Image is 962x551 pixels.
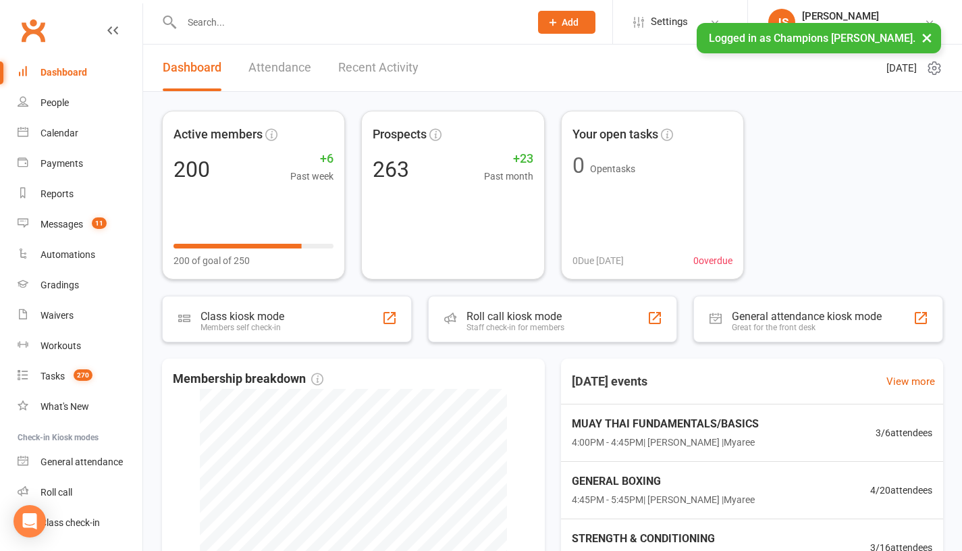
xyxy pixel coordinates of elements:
[18,508,142,538] a: Class kiosk mode
[173,125,263,145] span: Active members
[18,361,142,392] a: Tasks 270
[590,163,635,174] span: Open tasks
[572,435,759,450] span: 4:00PM - 4:45PM | [PERSON_NAME] | Myaree
[41,310,74,321] div: Waivers
[173,253,250,268] span: 200 of goal of 250
[373,159,409,180] div: 263
[876,425,932,440] span: 3 / 6 attendees
[18,447,142,477] a: General attendance kiosk mode
[14,505,46,537] div: Open Intercom Messenger
[41,249,95,260] div: Automations
[41,97,69,108] div: People
[572,530,755,548] span: STRENGTH & CONDITIONING
[74,369,92,381] span: 270
[41,158,83,169] div: Payments
[201,323,284,332] div: Members self check-in
[173,369,323,389] span: Membership breakdown
[18,149,142,179] a: Payments
[41,517,100,528] div: Class check-in
[562,17,579,28] span: Add
[92,217,107,229] span: 11
[41,456,123,467] div: General attendance
[572,415,759,433] span: MUAY THAI FUNDAMENTALS/BASICS
[290,149,333,169] span: +6
[561,369,658,394] h3: [DATE] events
[41,371,65,382] div: Tasks
[466,323,564,332] div: Staff check-in for members
[802,10,924,22] div: [PERSON_NAME]
[178,13,520,32] input: Search...
[41,280,79,290] div: Gradings
[886,373,935,390] a: View more
[290,169,333,184] span: Past week
[18,88,142,118] a: People
[18,331,142,361] a: Workouts
[41,188,74,199] div: Reports
[732,310,882,323] div: General attendance kiosk mode
[915,23,939,52] button: ×
[18,57,142,88] a: Dashboard
[201,310,284,323] div: Class kiosk mode
[693,253,732,268] span: 0 overdue
[41,67,87,78] div: Dashboard
[163,45,221,91] a: Dashboard
[886,60,917,76] span: [DATE]
[538,11,595,34] button: Add
[802,22,924,34] div: Champions [PERSON_NAME]
[18,477,142,508] a: Roll call
[18,270,142,300] a: Gradings
[41,401,89,412] div: What's New
[651,7,688,37] span: Settings
[16,14,50,47] a: Clubworx
[18,300,142,331] a: Waivers
[41,219,83,230] div: Messages
[870,483,932,498] span: 4 / 20 attendees
[173,159,210,180] div: 200
[709,32,915,45] span: Logged in as Champions [PERSON_NAME].
[466,310,564,323] div: Roll call kiosk mode
[572,492,755,507] span: 4:45PM - 5:45PM | [PERSON_NAME] | Myaree
[248,45,311,91] a: Attendance
[768,9,795,36] div: JS
[572,253,624,268] span: 0 Due [DATE]
[18,118,142,149] a: Calendar
[41,340,81,351] div: Workouts
[338,45,419,91] a: Recent Activity
[572,125,658,145] span: Your open tasks
[18,392,142,422] a: What's New
[18,209,142,240] a: Messages 11
[18,240,142,270] a: Automations
[732,323,882,332] div: Great for the front desk
[373,125,427,145] span: Prospects
[41,128,78,138] div: Calendar
[572,155,585,176] div: 0
[572,473,755,490] span: GENERAL BOXING
[484,169,533,184] span: Past month
[41,487,72,498] div: Roll call
[18,179,142,209] a: Reports
[484,149,533,169] span: +23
